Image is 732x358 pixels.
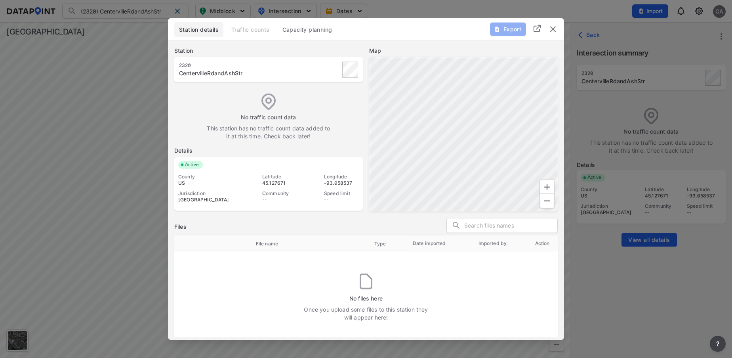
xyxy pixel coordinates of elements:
[256,240,288,247] span: File name
[174,222,187,230] h3: Files
[360,274,372,289] img: no_files.b16494d0.svg
[404,235,454,251] th: Date imported
[324,190,359,196] div: Speed limit
[324,180,359,186] div: -93.058537
[369,46,558,54] label: Map
[324,196,359,203] div: --
[539,193,555,208] div: Zoom Out
[179,62,300,68] div: 2320
[196,295,535,302] label: No files here
[179,25,219,33] span: Station details
[454,235,531,251] th: Imported by
[539,179,555,194] div: Zoom In
[178,173,235,180] div: County
[548,24,558,34] img: close.efbf2170.svg
[205,124,332,140] label: This station has no traffic count data added to it at this time. Check back later!
[178,180,235,186] div: US
[262,190,297,196] div: Community
[532,24,542,33] img: full_screen.b7bf9a36.svg
[715,339,721,348] span: ?
[303,306,429,322] label: Once you upload some files to this station they will appear here!
[187,113,350,121] label: No traffic count data
[174,22,558,37] div: basic tabs example
[262,180,297,186] div: 45.127671
[178,190,235,196] div: Jurisdiction
[374,240,396,247] span: Type
[531,235,554,251] th: Action
[174,146,363,154] label: Details
[179,69,300,77] div: CentervilleRdandAshStr
[282,25,332,33] span: Capacity planning
[710,336,726,352] button: more
[182,161,203,168] span: Active
[174,46,363,54] label: Station
[262,196,297,203] div: --
[542,182,552,191] svg: Zoom In
[464,220,557,232] input: Search files names
[542,196,552,205] svg: Zoom Out
[178,196,235,203] div: [GEOGRAPHIC_DATA]
[261,93,276,109] img: empty_data_icon.ba3c769f.svg
[548,24,558,34] button: delete
[262,173,297,180] div: Latitude
[324,173,359,180] div: Longitude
